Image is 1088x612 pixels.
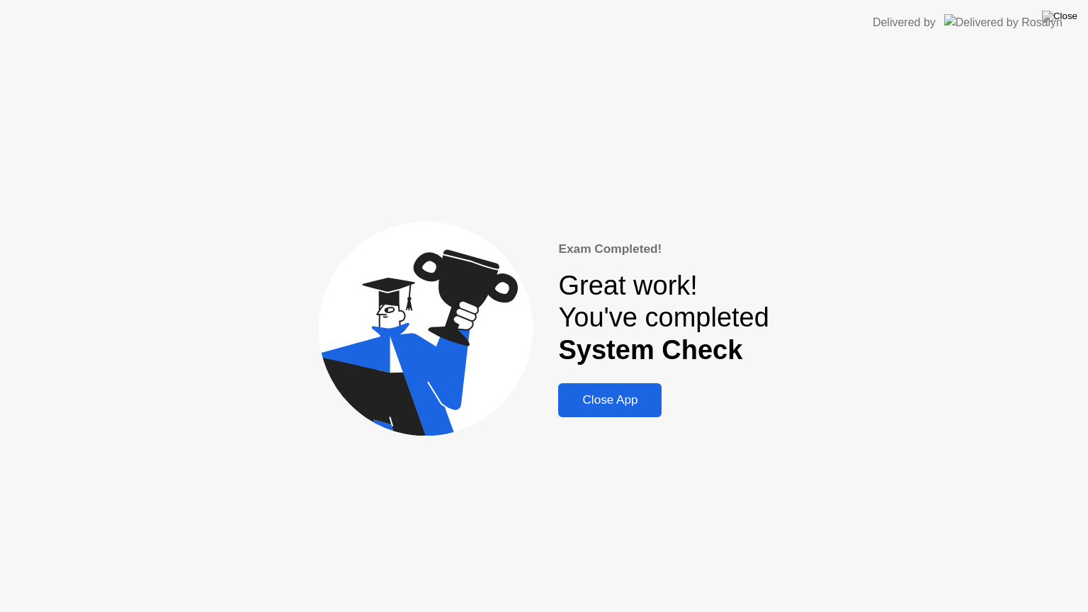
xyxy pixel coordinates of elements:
[873,14,936,31] div: Delivered by
[558,240,769,259] div: Exam Completed!
[558,335,742,365] b: System Check
[562,393,657,407] div: Close App
[944,14,1062,30] img: Delivered by Rosalyn
[558,383,662,417] button: Close App
[1042,11,1077,22] img: Close
[558,270,769,367] div: Great work! You've completed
